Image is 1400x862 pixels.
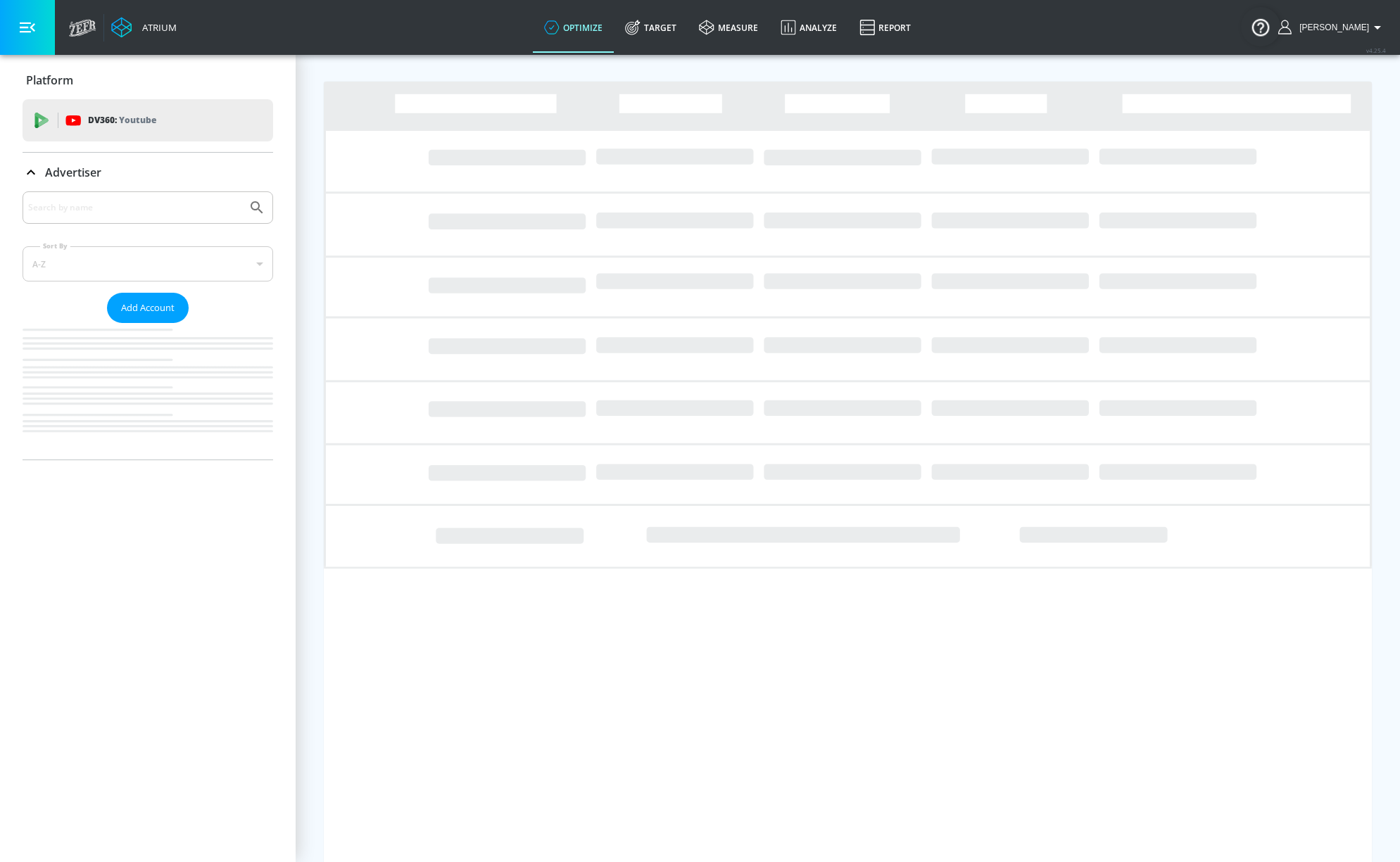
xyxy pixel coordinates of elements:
[848,2,922,53] a: Report
[1241,7,1280,46] button: Open Resource Center
[121,300,175,316] span: Add Account
[137,21,177,34] div: Atrium
[45,165,101,180] p: Advertiser
[23,61,273,100] div: Platform
[23,153,273,192] div: Advertiser
[614,2,688,53] a: Target
[23,99,273,141] div: DV360: Youtube
[1278,19,1386,36] button: [PERSON_NAME]
[1366,46,1386,54] span: v 4.25.4
[28,198,241,217] input: Search by name
[688,2,769,53] a: measure
[23,246,273,281] div: A-Z
[533,2,614,53] a: optimize
[769,2,848,53] a: Analyze
[119,113,156,127] p: Youtube
[111,17,177,38] a: Atrium
[88,113,156,128] p: DV360:
[26,72,73,88] p: Platform
[107,293,189,323] button: Add Account
[40,241,70,251] label: Sort By
[23,323,273,459] nav: list of Advertiser
[23,191,273,459] div: Advertiser
[1294,23,1369,32] span: login as: charles.sun@zefr.com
